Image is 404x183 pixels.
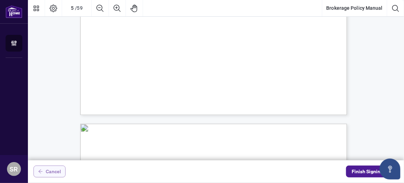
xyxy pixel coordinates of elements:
span: Cancel [46,166,61,177]
button: status-iconFinish Signing [346,166,398,177]
img: logo [6,5,22,18]
button: Open asap [380,159,401,180]
button: Cancel [33,166,66,177]
span: SR [10,164,18,174]
span: arrow-left [38,169,43,174]
span: Finish Signing [352,166,383,177]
